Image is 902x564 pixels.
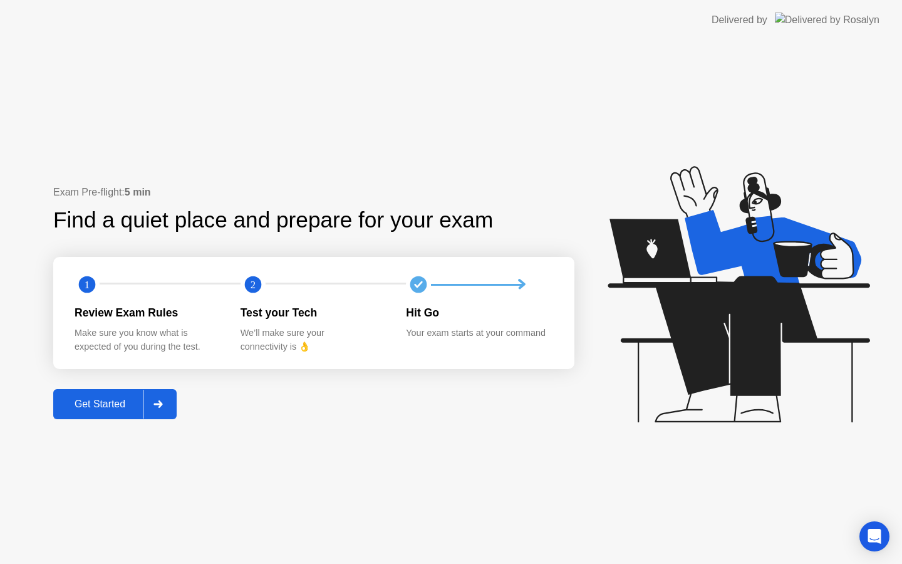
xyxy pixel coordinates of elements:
[712,13,767,28] div: Delivered by
[53,185,574,200] div: Exam Pre-flight:
[241,305,386,321] div: Test your Tech
[775,13,879,27] img: Delivered by Rosalyn
[859,521,889,551] div: Open Intercom Messenger
[406,326,552,340] div: Your exam starts at your command
[85,279,90,291] text: 1
[75,305,220,321] div: Review Exam Rules
[53,389,177,419] button: Get Started
[406,305,552,321] div: Hit Go
[57,399,143,410] div: Get Started
[53,204,495,237] div: Find a quiet place and prepare for your exam
[125,187,151,197] b: 5 min
[75,326,220,353] div: Make sure you know what is expected of you during the test.
[251,279,256,291] text: 2
[241,326,386,353] div: We’ll make sure your connectivity is 👌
